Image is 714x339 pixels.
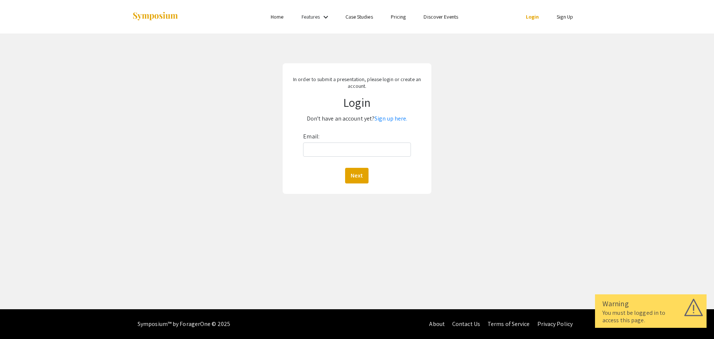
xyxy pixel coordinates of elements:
[602,309,699,324] div: You must be logged in to access this page.
[290,95,424,109] h1: Login
[424,13,458,20] a: Discover Events
[557,13,573,20] a: Sign Up
[602,298,699,309] div: Warning
[290,113,424,125] p: Don't have an account yet?
[302,13,320,20] a: Features
[488,320,530,328] a: Terms of Service
[303,131,319,143] label: Email:
[321,13,330,22] mat-icon: Expand Features list
[391,13,406,20] a: Pricing
[429,320,445,328] a: About
[345,13,373,20] a: Case Studies
[132,12,178,22] img: Symposium by ForagerOne
[452,320,480,328] a: Contact Us
[138,309,230,339] div: Symposium™ by ForagerOne © 2025
[526,13,539,20] a: Login
[271,13,283,20] a: Home
[537,320,573,328] a: Privacy Policy
[345,168,369,183] button: Next
[290,76,424,89] p: In order to submit a presentation, please login or create an account.
[374,115,407,122] a: Sign up here.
